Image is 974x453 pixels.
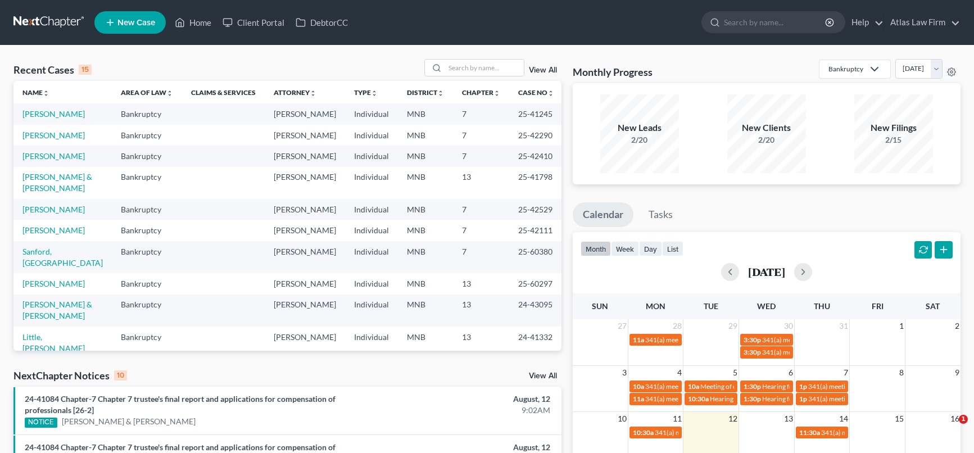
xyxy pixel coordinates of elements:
[787,366,794,379] span: 6
[265,220,345,241] td: [PERSON_NAME]
[638,202,683,227] a: Tasks
[112,241,182,273] td: Bankruptcy
[688,382,699,391] span: 10a
[926,301,940,311] span: Sat
[898,319,905,333] span: 1
[894,412,905,425] span: 15
[662,241,683,256] button: list
[453,220,509,241] td: 7
[639,241,662,256] button: day
[398,199,453,220] td: MNB
[783,412,794,425] span: 13
[724,12,827,33] input: Search by name...
[762,348,871,356] span: 341(a) meeting for [PERSON_NAME]
[265,167,345,199] td: [PERSON_NAME]
[700,382,884,391] span: Meeting of creditors for [PERSON_NAME] & [PERSON_NAME]
[600,121,679,134] div: New Leads
[509,273,563,294] td: 25-60297
[842,366,849,379] span: 7
[453,103,509,124] td: 7
[182,81,265,103] th: Claims & Services
[62,416,196,427] a: [PERSON_NAME] & [PERSON_NAME]
[345,199,398,220] td: Individual
[529,66,557,74] a: View All
[838,412,849,425] span: 14
[453,241,509,273] td: 7
[898,366,905,379] span: 8
[509,103,563,124] td: 25-41245
[645,336,813,344] span: 341(a) meeting for [PERSON_NAME] & [PERSON_NAME]
[645,395,813,403] span: 341(a) meeting for [PERSON_NAME] & [PERSON_NAME]
[398,220,453,241] td: MNB
[117,19,155,27] span: New Case
[25,418,57,428] div: NOTICE
[345,295,398,327] td: Individual
[114,370,127,380] div: 10
[13,63,92,76] div: Recent Cases
[744,382,761,391] span: 1:30p
[727,319,739,333] span: 29
[757,301,776,311] span: Wed
[345,103,398,124] td: Individual
[744,336,761,344] span: 3:30p
[345,220,398,241] td: Individual
[672,319,683,333] span: 28
[808,395,917,403] span: 341(a) meeting for [PERSON_NAME]
[509,241,563,273] td: 25-60380
[398,125,453,146] td: MNB
[112,167,182,199] td: Bankruptcy
[808,382,917,391] span: 341(a) meeting for [PERSON_NAME]
[462,88,500,97] a: Chapterunfold_more
[646,301,665,311] span: Mon
[954,366,961,379] span: 9
[265,103,345,124] td: [PERSON_NAME]
[748,266,785,278] h2: [DATE]
[398,103,453,124] td: MNB
[744,395,761,403] span: 1:30p
[727,412,739,425] span: 12
[79,65,92,75] div: 15
[265,146,345,166] td: [PERSON_NAME]
[949,412,961,425] span: 16
[954,319,961,333] span: 2
[22,205,85,214] a: [PERSON_NAME]
[398,295,453,327] td: MNB
[509,295,563,327] td: 24-43095
[509,220,563,241] td: 25-42111
[727,121,806,134] div: New Clients
[509,199,563,220] td: 25-42529
[112,199,182,220] td: Bankruptcy
[265,199,345,220] td: [PERSON_NAME]
[645,382,754,391] span: 341(a) meeting for [PERSON_NAME]
[13,369,127,382] div: NextChapter Notices
[453,199,509,220] td: 7
[453,146,509,166] td: 7
[762,395,850,403] span: Hearing for [PERSON_NAME]
[112,327,182,359] td: Bankruptcy
[710,395,872,403] span: Hearing for [PERSON_NAME][DEMOGRAPHIC_DATA]
[854,134,933,146] div: 2/15
[885,12,960,33] a: Atlas Law Firm
[846,12,884,33] a: Help
[22,130,85,140] a: [PERSON_NAME]
[22,109,85,119] a: [PERSON_NAME]
[799,428,820,437] span: 11:30a
[633,382,644,391] span: 10a
[22,151,85,161] a: [PERSON_NAME]
[274,88,316,97] a: Attorneyunfold_more
[509,327,563,359] td: 24-41332
[453,327,509,359] td: 13
[345,146,398,166] td: Individual
[828,64,863,74] div: Bankruptcy
[382,442,550,453] div: August, 12
[872,301,884,311] span: Fri
[633,336,644,344] span: 11a
[573,65,653,79] h3: Monthly Progress
[166,90,173,97] i: unfold_more
[22,172,92,193] a: [PERSON_NAME] & [PERSON_NAME]
[453,125,509,146] td: 7
[509,146,563,166] td: 25-42410
[573,202,633,227] a: Calendar
[633,395,644,403] span: 11a
[112,146,182,166] td: Bankruptcy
